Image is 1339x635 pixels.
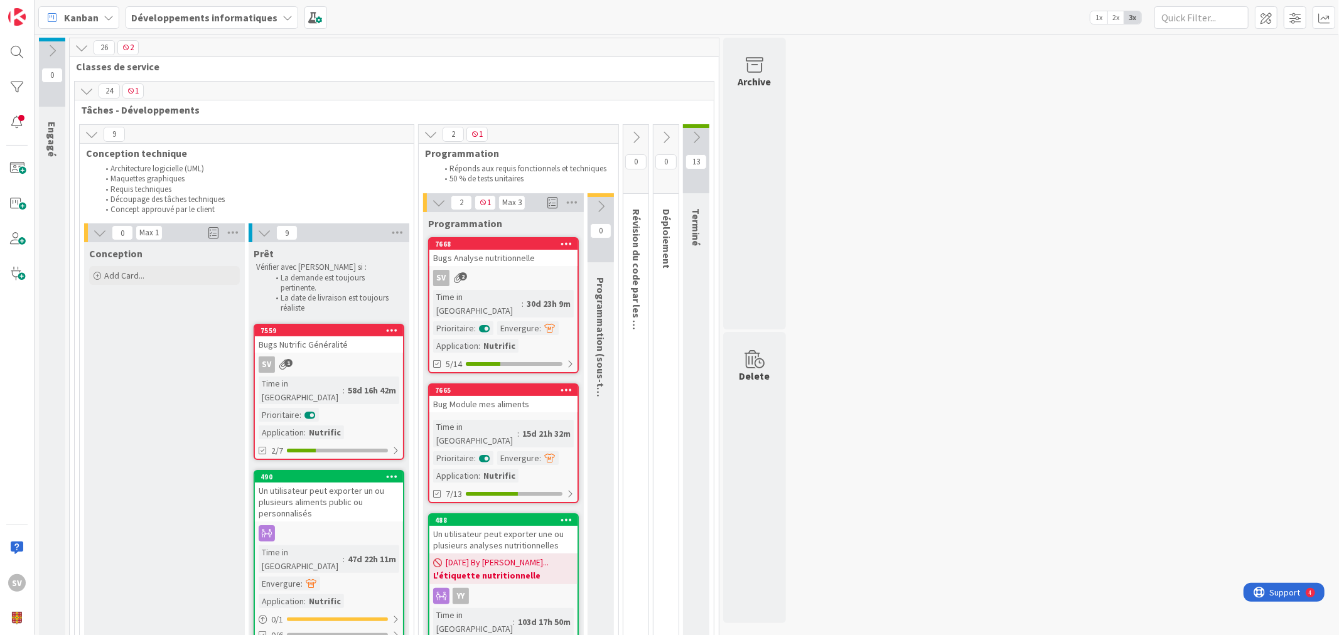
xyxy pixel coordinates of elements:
[428,383,579,503] a: 7665Bug Module mes alimentsTime in [GEOGRAPHIC_DATA]:15d 21h 32mPrioritaire:Envergure:Application...
[345,552,399,566] div: 47d 22h 11m
[81,104,698,116] span: Tâches - Développements
[428,237,579,373] a: 7668Bugs Analyse nutritionnelleSVTime in [GEOGRAPHIC_DATA]:30d 23h 9mPrioritaire:Envergure:Applic...
[625,154,647,169] span: 0
[261,326,403,335] div: 7559
[255,471,403,521] div: 490Un utilisateur peut exporter un ou plusieurs aliments public ou personnalisés
[259,545,343,573] div: Time in [GEOGRAPHIC_DATA]
[255,336,403,353] div: Bugs Nutrific Généralité
[64,10,99,25] span: Kanban
[630,209,643,343] span: Révision du code par les pairs
[438,174,613,184] li: 50 % de tests unitaires
[65,5,68,15] div: 4
[429,238,578,266] div: 7668Bugs Analyse nutritionnelle
[99,83,120,99] span: 24
[284,359,293,367] span: 1
[435,386,578,395] div: 7665
[443,127,464,142] span: 2
[425,147,603,159] span: Programmation
[304,594,306,608] span: :
[655,154,677,169] span: 0
[271,444,283,457] span: 2/7
[478,339,480,353] span: :
[429,238,578,250] div: 7668
[259,425,304,439] div: Application
[590,223,611,238] span: 0
[446,488,462,501] span: 7/13
[686,154,707,169] span: 13
[259,577,301,590] div: Envergure
[306,425,344,439] div: Nutrific
[261,472,403,481] div: 490
[433,569,574,582] b: L'étiquette nutritionnelle
[254,324,404,460] a: 7559Bugs Nutrific GénéralitéSVTime in [GEOGRAPHIC_DATA]:58d 16h 42mPrioritaire:Application:Nutrif...
[433,420,517,447] div: Time in [GEOGRAPHIC_DATA]
[1124,11,1141,24] span: 3x
[112,225,133,240] span: 0
[502,200,522,206] div: Max 3
[429,515,578,553] div: 488Un utilisateur peut exporter une ou plusieurs analyses nutritionnelles
[474,321,476,335] span: :
[259,376,343,404] div: Time in [GEOGRAPHIC_DATA]
[433,451,474,465] div: Prioritaire
[256,262,402,272] p: Vérifier avec [PERSON_NAME] si :
[255,483,403,521] div: Un utilisateur peut exporter un ou plusieurs aliments public ou personnalisés
[539,451,541,465] span: :
[519,427,574,440] div: 15d 21h 32m
[459,272,467,280] span: 2
[435,516,578,525] div: 488
[259,408,299,422] div: Prioritaire
[433,339,478,353] div: Application
[429,588,578,604] div: YY
[1107,11,1124,24] span: 2x
[739,368,770,383] div: Delete
[433,270,449,286] div: SV
[480,469,519,483] div: Nutrific
[660,209,673,269] span: Déploiement
[433,321,474,335] div: Prioritaire
[343,552,345,566] span: :
[451,195,472,210] span: 2
[76,60,703,73] span: Classes de service
[429,526,578,553] div: Un utilisateur peut exporter une ou plusieurs analyses nutritionnelles
[475,195,496,210] span: 1
[438,164,613,174] li: Réponds aux requis fonctionnels et techniques
[104,270,144,281] span: Add Card...
[104,127,125,142] span: 9
[446,358,462,371] span: 5/14
[497,451,539,465] div: Envergure
[345,383,399,397] div: 58d 16h 42m
[515,615,574,629] div: 103d 17h 50m
[255,325,403,353] div: 7559Bugs Nutrific Généralité
[429,270,578,286] div: SV
[478,469,480,483] span: :
[428,217,502,230] span: Programmation
[131,11,277,24] b: Développements informatiques
[517,427,519,440] span: :
[301,577,303,590] span: :
[594,277,607,418] span: Programmation (sous-tâches)
[94,40,115,55] span: 26
[433,290,522,317] div: Time in [GEOGRAPHIC_DATA]
[299,408,301,422] span: :
[453,588,469,604] div: YY
[524,297,574,311] div: 30d 23h 9m
[497,321,539,335] div: Envergure
[690,208,702,246] span: Terminé
[513,615,515,629] span: :
[306,594,344,608] div: Nutrific
[269,293,402,314] li: La date de livraison est toujours réaliste
[304,425,306,439] span: :
[271,613,283,626] span: 0 / 1
[1090,11,1107,24] span: 1x
[343,383,345,397] span: :
[41,68,63,83] span: 0
[99,184,401,195] li: Requis techniques
[480,339,519,353] div: Nutrific
[429,250,578,266] div: Bugs Analyse nutritionnelle
[255,356,403,373] div: SV
[435,240,578,248] div: 7668
[86,147,398,159] span: Conception technique
[99,174,401,184] li: Maquettes graphiques
[255,471,403,483] div: 490
[99,205,401,215] li: Concept approuvé par le client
